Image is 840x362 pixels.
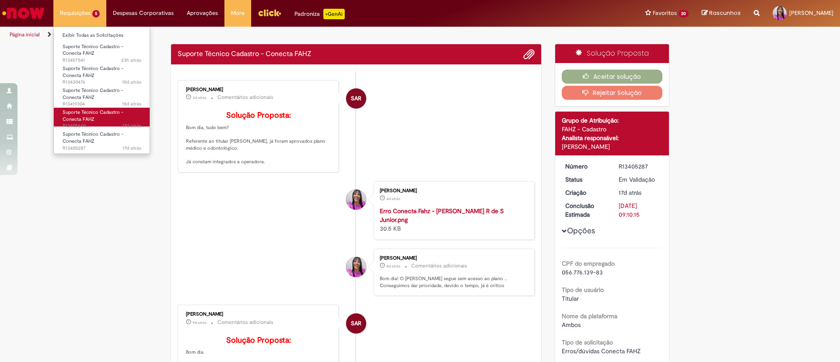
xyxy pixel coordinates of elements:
[217,94,273,101] small: Comentários adicionais
[351,313,361,334] span: SAR
[562,134,663,142] div: Analista responsável:
[186,111,332,165] p: Bom dia, tudo bem? Referente ao titular [PERSON_NAME], já foram aprovados plano médico e odontoló...
[63,109,123,123] span: Suporte Técnico Cadastro - Conecta FAHZ
[54,42,150,61] a: Aberto R13457541 : Suporte Técnico Cadastro - Conecta FAHZ
[187,9,218,18] span: Aprovações
[559,162,612,171] dt: Número
[258,6,281,19] img: click_logo_yellow_360x200.png
[346,257,366,277] div: Lauane Laissa De Oliveira
[346,88,366,109] div: Silvana Almeida Ribeiro
[192,95,206,100] span: 3d atrás
[186,87,332,92] div: [PERSON_NAME]
[562,86,663,100] button: Rejeitar Solução
[562,125,663,134] div: FAHZ - Cadastro
[121,57,141,63] span: 23h atrás
[231,9,245,18] span: More
[351,88,361,109] span: SAR
[386,264,400,269] time: 26/08/2025 08:47:22
[122,123,141,129] time: 12/08/2025 17:38:11
[619,201,659,219] div: [DATE] 09:10:15
[702,9,741,18] a: Rascunhos
[323,9,345,19] p: +GenAi
[122,145,141,151] span: 17d atrás
[386,264,400,269] span: 4d atrás
[122,145,141,151] time: 12/08/2025 16:53:42
[63,65,123,79] span: Suporte Técnico Cadastro - Conecta FAHZ
[63,79,141,86] span: R13430476
[559,188,612,197] dt: Criação
[709,9,741,17] span: Rascunhos
[186,312,332,317] div: [PERSON_NAME]
[380,256,525,261] div: [PERSON_NAME]
[346,190,366,210] div: Lauane Laissa De Oliveira
[54,130,150,148] a: Aberto R13405287 : Suporte Técnico Cadastro - Conecta FAHZ
[192,320,206,325] span: 9d atrás
[789,9,833,17] span: [PERSON_NAME]
[619,188,659,197] div: 12/08/2025 16:53:41
[122,79,141,85] time: 19/08/2025 20:26:51
[562,286,604,294] b: Tipo de usuário
[226,335,291,345] b: Solução Proposta:
[562,347,640,355] span: Erros/dúvidas Conecta FAHZ
[380,207,504,224] a: Erro Conecta Fahz - [PERSON_NAME] R de S Junior.png
[122,101,141,107] time: 14/08/2025 20:00:44
[7,27,553,43] ul: Trilhas de página
[562,70,663,84] button: Aceitar solução
[54,31,150,40] a: Exibir Todas as Solicitações
[619,189,641,197] time: 12/08/2025 16:53:41
[178,50,311,58] h2: Suporte Técnico Cadastro - Conecta FAHZ Histórico de tíquete
[294,9,345,19] div: Padroniza
[226,110,291,120] b: Solução Proposta:
[122,101,141,107] span: 15d atrás
[63,123,141,130] span: R13405649
[63,131,123,144] span: Suporte Técnico Cadastro - Conecta FAHZ
[60,9,91,18] span: Requisições
[63,145,141,152] span: R13405287
[562,321,581,329] span: Ambos
[562,142,663,151] div: [PERSON_NAME]
[653,9,677,18] span: Favoritos
[380,275,525,289] p: Bom dia! O [PERSON_NAME] segue sem acesso ao plano .. Conseguimos dar prioridade, devido o tempo,...
[54,108,150,127] a: Aberto R13405649 : Suporte Técnico Cadastro - Conecta FAHZ
[386,196,400,201] time: 26/08/2025 08:53:42
[63,57,141,64] span: R13457541
[92,10,100,18] span: 5
[619,175,659,184] div: Em Validação
[559,175,612,184] dt: Status
[559,201,612,219] dt: Conclusão Estimada
[562,116,663,125] div: Grupo de Atribuição:
[619,162,659,171] div: R13405287
[192,320,206,325] time: 21/08/2025 10:21:10
[679,10,689,18] span: 20
[562,338,613,346] b: Tipo de solicitação
[386,196,400,201] span: 4d atrás
[113,9,174,18] span: Despesas Corporativas
[346,313,366,334] div: Silvana Almeida Ribeiro
[217,319,273,326] small: Comentários adicionais
[63,43,123,57] span: Suporte Técnico Cadastro - Conecta FAHZ
[54,86,150,105] a: Aberto R13419304 : Suporte Técnico Cadastro - Conecta FAHZ
[562,312,617,320] b: Nome da plataforma
[562,260,615,267] b: CPF do empregado
[54,64,150,83] a: Aberto R13430476 : Suporte Técnico Cadastro - Conecta FAHZ
[380,207,525,233] div: 30.5 KB
[121,57,141,63] time: 28/08/2025 12:19:27
[523,49,535,60] button: Adicionar anexos
[63,101,141,108] span: R13419304
[1,4,46,22] img: ServiceNow
[63,87,123,101] span: Suporte Técnico Cadastro - Conecta FAHZ
[380,188,525,193] div: [PERSON_NAME]
[562,295,579,302] span: Titular
[562,268,603,276] span: 056.776.139-83
[555,44,669,63] div: Solução Proposta
[10,31,40,38] a: Página inicial
[122,79,141,85] span: 10d atrás
[411,262,467,270] small: Comentários adicionais
[53,26,150,154] ul: Requisições
[122,123,141,129] span: 17d atrás
[192,95,206,100] time: 27/08/2025 09:28:35
[619,189,641,197] span: 17d atrás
